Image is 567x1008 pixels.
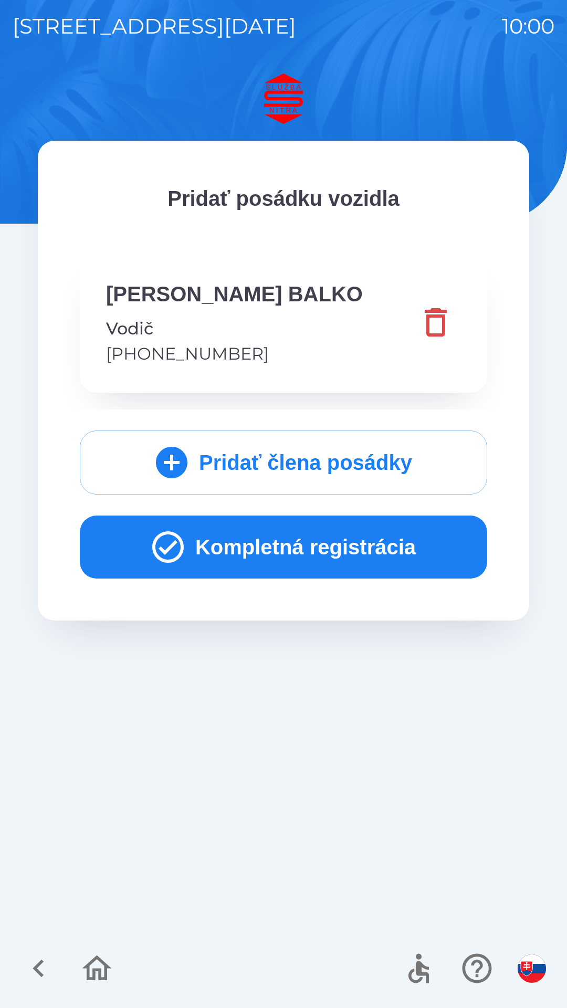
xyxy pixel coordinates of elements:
p: [PHONE_NUMBER] [106,341,363,366]
img: sk flag [518,954,546,983]
p: Vodič [106,316,363,341]
p: [STREET_ADDRESS][DATE] [13,10,296,42]
button: Pridať člena posádky [80,430,487,495]
button: Kompletná registrácia [80,516,487,579]
p: 10:00 [502,10,554,42]
p: Pridať posádku vozidla [80,183,487,214]
p: [PERSON_NAME] BALKO [106,278,363,310]
img: Logo [38,73,529,124]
